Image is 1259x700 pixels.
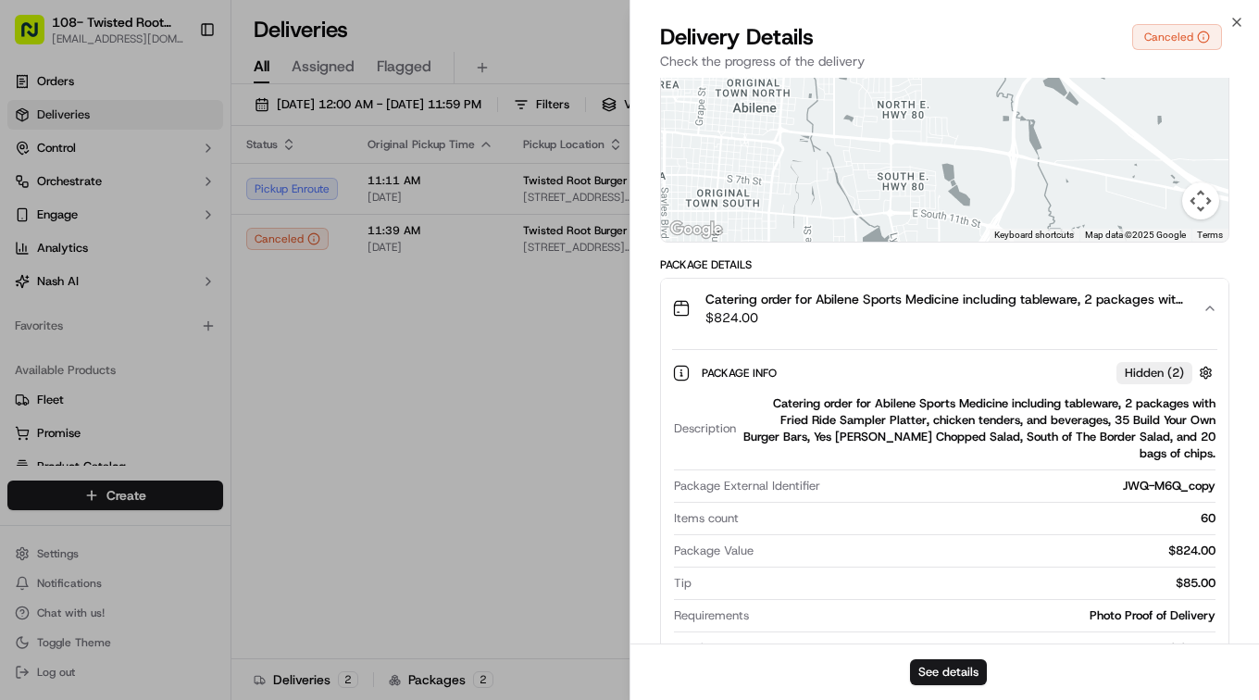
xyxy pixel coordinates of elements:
[37,269,142,287] span: Knowledge Base
[666,218,727,242] a: Open this area in Google Maps (opens a new window)
[674,575,692,592] span: Tip
[994,229,1074,242] button: Keyboard shortcuts
[674,640,707,656] span: Depth
[149,261,305,294] a: 💻API Documentation
[1197,230,1223,240] a: Terms (opens in new tab)
[828,478,1215,494] div: JWQ-M6Q_copy
[660,52,1229,70] p: Check the progress of the delivery
[743,395,1215,462] div: Catering order for Abilene Sports Medicine including tableware, 2 packages with Fried Ride Sample...
[63,177,304,195] div: Start new chat
[1132,24,1222,50] button: Canceled
[48,119,333,139] input: Got a question? Start typing here...
[175,269,297,287] span: API Documentation
[702,366,780,381] span: Package Info
[1182,182,1219,219] button: Map camera controls
[910,659,987,685] button: See details
[666,218,727,242] img: Google
[699,575,1215,592] div: $85.00
[674,543,754,559] span: Package Value
[674,420,736,437] span: Description
[715,640,1215,656] div: 40.01 cm
[1085,230,1186,240] span: Map data ©2025 Google
[19,74,337,104] p: Welcome 👋
[131,313,224,328] a: Powered byPylon
[674,478,820,494] span: Package External Identifier
[1116,361,1217,384] button: Hidden (2)
[315,182,337,205] button: Start new chat
[705,308,1188,327] span: $824.00
[756,607,1215,624] div: Photo Proof of Delivery
[63,195,234,210] div: We're available if you need us!
[761,543,1215,559] div: $824.00
[19,177,52,210] img: 1736555255976-a54dd68f-1ca7-489b-9aae-adbdc363a1c4
[674,510,739,527] span: Items count
[674,607,749,624] span: Requirements
[1125,365,1184,381] span: Hidden ( 2 )
[660,257,1229,272] div: Package Details
[705,290,1188,308] span: Catering order for Abilene Sports Medicine including tableware, 2 packages with Fried Ride Sample...
[11,261,149,294] a: 📗Knowledge Base
[19,19,56,56] img: Nash
[156,270,171,285] div: 💻
[746,510,1215,527] div: 60
[661,279,1228,338] button: Catering order for Abilene Sports Medicine including tableware, 2 packages with Fried Ride Sample...
[660,22,814,52] span: Delivery Details
[184,314,224,328] span: Pylon
[19,270,33,285] div: 📗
